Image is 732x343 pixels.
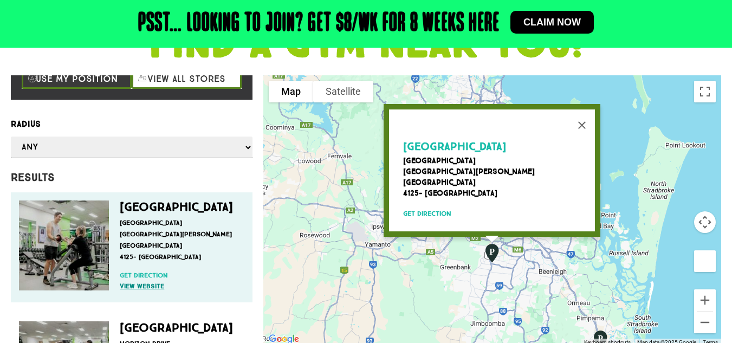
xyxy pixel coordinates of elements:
[403,209,590,218] a: Get direction
[5,25,727,64] h1: FIND A GYM NEAR YOU!
[138,11,500,37] h2: Psst… Looking to join? Get $8/wk for 8 weeks here
[694,312,716,333] button: Zoom out
[403,143,511,152] a: [GEOGRAPHIC_DATA]
[120,281,239,291] a: View website
[22,68,132,89] button: Use my position
[120,320,233,335] a: [GEOGRAPHIC_DATA]
[132,68,242,89] button: View all stores
[313,81,373,102] button: Show satellite imagery
[478,238,506,268] div: Park Ridge
[120,199,233,214] a: [GEOGRAPHIC_DATA]
[569,112,595,138] button: Close
[694,211,716,233] button: Map camera controls
[11,171,252,184] h4: Results
[694,81,716,102] button: Toggle fullscreen view
[510,11,594,34] a: Claim now
[523,17,581,27] span: Claim now
[694,250,716,272] button: Drag Pegman onto the map to open Street View
[403,156,590,199] p: [GEOGRAPHIC_DATA] [GEOGRAPHIC_DATA][PERSON_NAME][GEOGRAPHIC_DATA] 4125- [GEOGRAPHIC_DATA]
[120,217,239,263] p: [GEOGRAPHIC_DATA] [GEOGRAPHIC_DATA][PERSON_NAME][GEOGRAPHIC_DATA] 4125- [GEOGRAPHIC_DATA]
[694,289,716,311] button: Zoom in
[269,81,313,102] button: Show street map
[120,270,239,280] a: Get direction
[403,140,506,153] span: [GEOGRAPHIC_DATA]
[11,117,252,131] label: Radius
